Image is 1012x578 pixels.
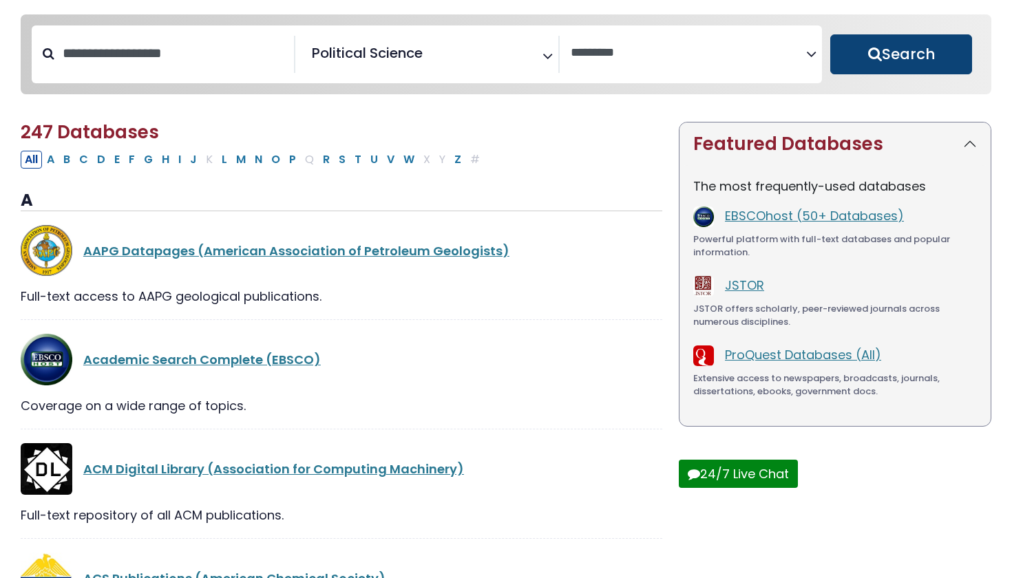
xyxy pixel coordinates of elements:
div: Powerful platform with full-text databases and popular information. [693,233,977,259]
a: ACM Digital Library (Association for Computing Machinery) [83,460,464,478]
button: Filter Results M [232,151,250,169]
div: JSTOR offers scholarly, peer-reviewed journals across numerous disciplines. [693,302,977,329]
button: Filter Results U [366,151,382,169]
button: Filter Results G [140,151,157,169]
span: 247 Databases [21,120,159,144]
button: Filter Results I [174,151,185,169]
span: Political Science [312,43,423,63]
a: ProQuest Databases (All) [725,346,881,363]
div: Full-text access to AAPG geological publications. [21,287,662,306]
h3: A [21,191,662,211]
button: Filter Results L [218,151,231,169]
button: Filter Results C [75,151,92,169]
a: EBSCOhost (50+ Databases) [725,207,904,224]
input: Search database by title or keyword [54,42,294,65]
button: Filter Results H [158,151,173,169]
div: Full-text repository of all ACM publications. [21,506,662,524]
nav: Search filters [21,14,991,94]
div: Extensive access to newspapers, broadcasts, journals, dissertations, ebooks, government docs. [693,372,977,398]
button: Filter Results J [186,151,201,169]
button: Filter Results O [267,151,284,169]
button: Filter Results V [383,151,399,169]
textarea: Search [425,50,435,65]
button: Filter Results W [399,151,419,169]
a: Academic Search Complete (EBSCO) [83,351,321,368]
button: 24/7 Live Chat [679,460,798,488]
button: Filter Results T [350,151,366,169]
p: The most frequently-used databases [693,177,977,195]
button: Filter Results E [110,151,124,169]
button: Filter Results P [285,151,300,169]
button: All [21,151,42,169]
button: Filter Results Z [450,151,465,169]
button: Filter Results B [59,151,74,169]
button: Filter Results F [125,151,139,169]
textarea: Search [571,46,806,61]
a: AAPG Datapages (American Association of Petroleum Geologists) [83,242,509,259]
button: Submit for Search Results [830,34,972,74]
button: Filter Results R [319,151,334,169]
a: JSTOR [725,277,764,294]
button: Filter Results D [93,151,109,169]
div: Coverage on a wide range of topics. [21,396,662,415]
button: Filter Results N [251,151,266,169]
div: Alpha-list to filter by first letter of database name [21,150,485,167]
li: Political Science [306,43,423,63]
button: Filter Results A [43,151,59,169]
button: Filter Results S [335,151,350,169]
button: Featured Databases [679,122,991,166]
